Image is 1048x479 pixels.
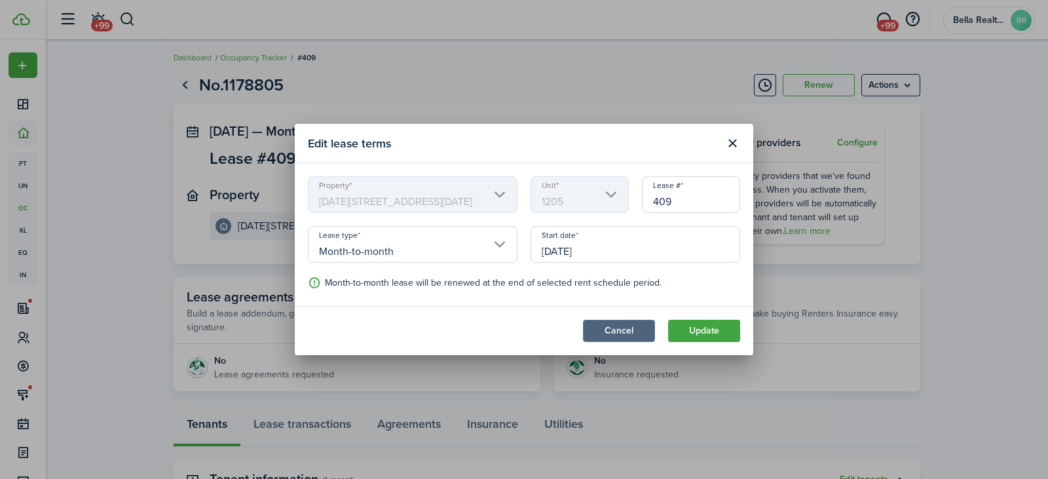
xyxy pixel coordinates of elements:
button: Cancel [583,320,655,342]
modal-title: Edit lease terms [308,130,718,156]
button: Update [668,320,740,342]
p: Month-to-month lease will be renewed at the end of selected rent schedule period. [308,276,740,290]
input: mm/dd/yyyy [531,226,740,263]
button: Close modal [721,132,743,155]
